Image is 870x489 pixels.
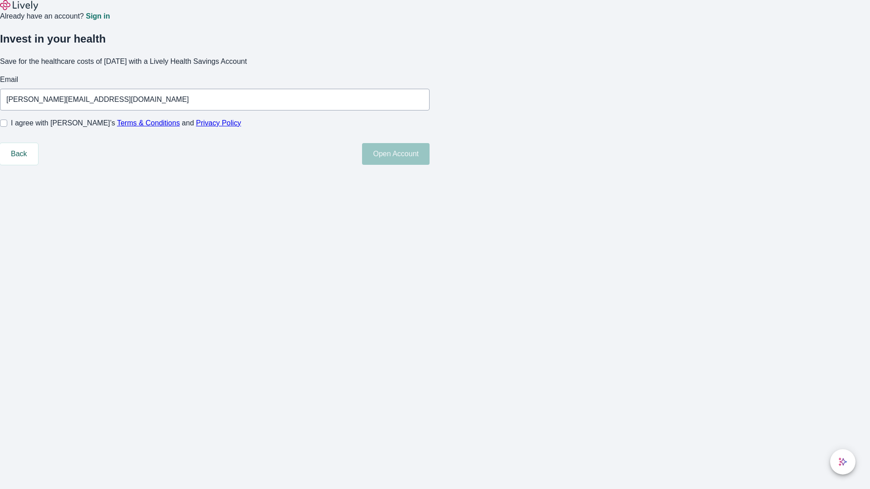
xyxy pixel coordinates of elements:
[117,119,180,127] a: Terms & Conditions
[196,119,242,127] a: Privacy Policy
[11,118,241,129] span: I agree with [PERSON_NAME]’s and
[86,13,110,20] a: Sign in
[830,449,855,475] button: chat
[838,457,847,466] svg: Lively AI Assistant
